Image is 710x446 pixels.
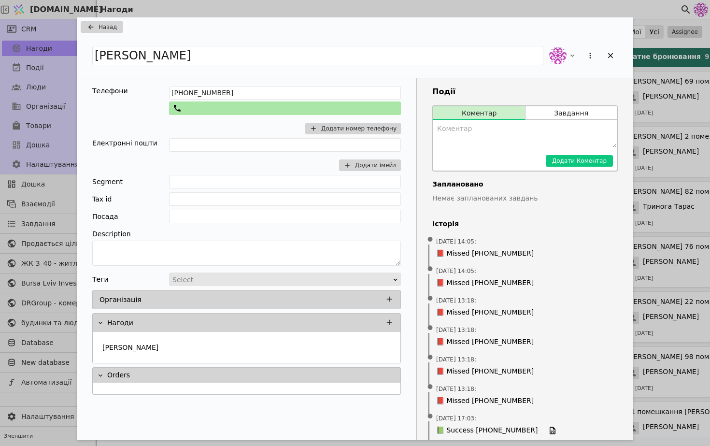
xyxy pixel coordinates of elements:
[426,287,435,311] span: •
[436,296,476,305] span: [DATE] 13:18 :
[99,295,142,305] p: Організація
[432,219,618,229] h4: Історія
[436,355,476,364] span: [DATE] 13:18 :
[426,404,435,429] span: •
[436,366,534,376] span: 📕 Missed [PHONE_NUMBER]
[305,123,401,134] button: Додати номер телефону
[433,106,525,120] button: Коментар
[436,278,534,288] span: 📕 Missed [PHONE_NUMBER]
[107,370,130,380] p: Orders
[426,345,435,370] span: •
[436,248,534,259] span: 📕 Missed [PHONE_NUMBER]
[92,273,109,286] div: Теги
[436,385,476,393] span: [DATE] 13:18 :
[339,159,401,171] button: Додати імейл
[92,210,118,223] div: Посада
[99,23,117,31] span: Назад
[436,425,538,436] span: 📗 Success [PHONE_NUMBER]
[432,86,618,98] h3: Події
[92,138,157,148] div: Електронні пошти
[436,237,476,246] span: [DATE] 14:05 :
[436,396,534,406] span: 📕 Missed [PHONE_NUMBER]
[107,318,133,328] p: Нагоди
[436,307,534,317] span: 📕 Missed [PHONE_NUMBER]
[436,414,476,423] span: [DATE] 17:03 :
[525,106,617,120] button: Завдання
[92,175,123,188] div: Segment
[549,47,567,64] img: de
[92,227,401,241] div: Description
[426,228,435,252] span: •
[77,17,633,440] div: Add Opportunity
[92,192,112,206] div: Tax id
[102,343,158,353] p: [PERSON_NAME]
[426,375,435,400] span: •
[426,316,435,341] span: •
[436,326,476,334] span: [DATE] 13:18 :
[432,179,618,189] h4: Заплановано
[92,86,128,96] div: Телефони
[432,193,618,203] p: Немає запланованих завдань
[436,267,476,275] span: [DATE] 14:05 :
[546,155,613,167] button: Додати Коментар
[426,257,435,282] span: •
[436,337,534,347] span: 📕 Missed [PHONE_NUMBER]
